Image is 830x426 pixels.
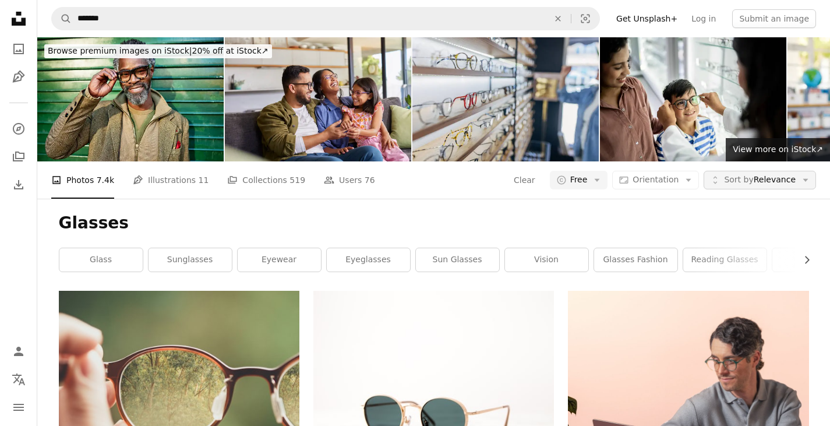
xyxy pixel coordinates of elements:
[7,173,30,196] a: Download History
[594,248,677,272] a: glasses fashion
[545,8,571,30] button: Clear
[59,213,809,234] h1: Glasses
[37,37,279,65] a: Browse premium images on iStock|20% off at iStock↗
[612,171,699,189] button: Orientation
[199,174,209,186] span: 11
[7,145,30,168] a: Collections
[7,396,30,419] button: Menu
[733,145,823,154] span: View more on iStock ↗
[52,8,72,30] button: Search Unsplash
[570,174,588,186] span: Free
[416,248,499,272] a: sun glasses
[7,37,30,61] a: Photos
[133,161,209,199] a: Illustrations 11
[51,7,600,30] form: Find visuals sitewide
[48,46,192,55] span: Browse premium images on iStock |
[7,7,30,33] a: Home — Unsplash
[796,248,809,272] button: scroll list to the right
[37,37,224,161] img: Fashionable Black man in autumn attire
[704,171,816,189] button: Sort byRelevance
[7,340,30,363] a: Log in / Sign up
[289,174,305,186] span: 519
[571,8,599,30] button: Visual search
[412,37,599,161] img: View of eyeglass display shelves in optical retailer.
[227,161,305,199] a: Collections 519
[327,248,410,272] a: eyeglasses
[633,175,679,184] span: Orientation
[683,248,767,272] a: reading glasses
[7,368,30,391] button: Language
[724,174,796,186] span: Relevance
[324,161,375,199] a: Users 76
[238,248,321,272] a: eyewear
[600,37,786,161] img: Mother and son buying a glasses and talking with optician at optical store
[365,174,375,186] span: 76
[313,406,554,416] a: gold-colored framed hippie sunglasses on white surface
[225,37,411,161] img: Parents playing with daughter at home
[59,381,299,392] a: person holding brown eyeglasses with green trees background
[726,138,830,161] a: View more on iStock↗
[505,248,588,272] a: vision
[7,65,30,89] a: Illustrations
[732,9,816,28] button: Submit an image
[59,248,143,272] a: glass
[48,46,269,55] span: 20% off at iStock ↗
[609,9,684,28] a: Get Unsplash+
[513,171,536,189] button: Clear
[550,171,608,189] button: Free
[724,175,753,184] span: Sort by
[7,117,30,140] a: Explore
[149,248,232,272] a: sunglasses
[684,9,723,28] a: Log in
